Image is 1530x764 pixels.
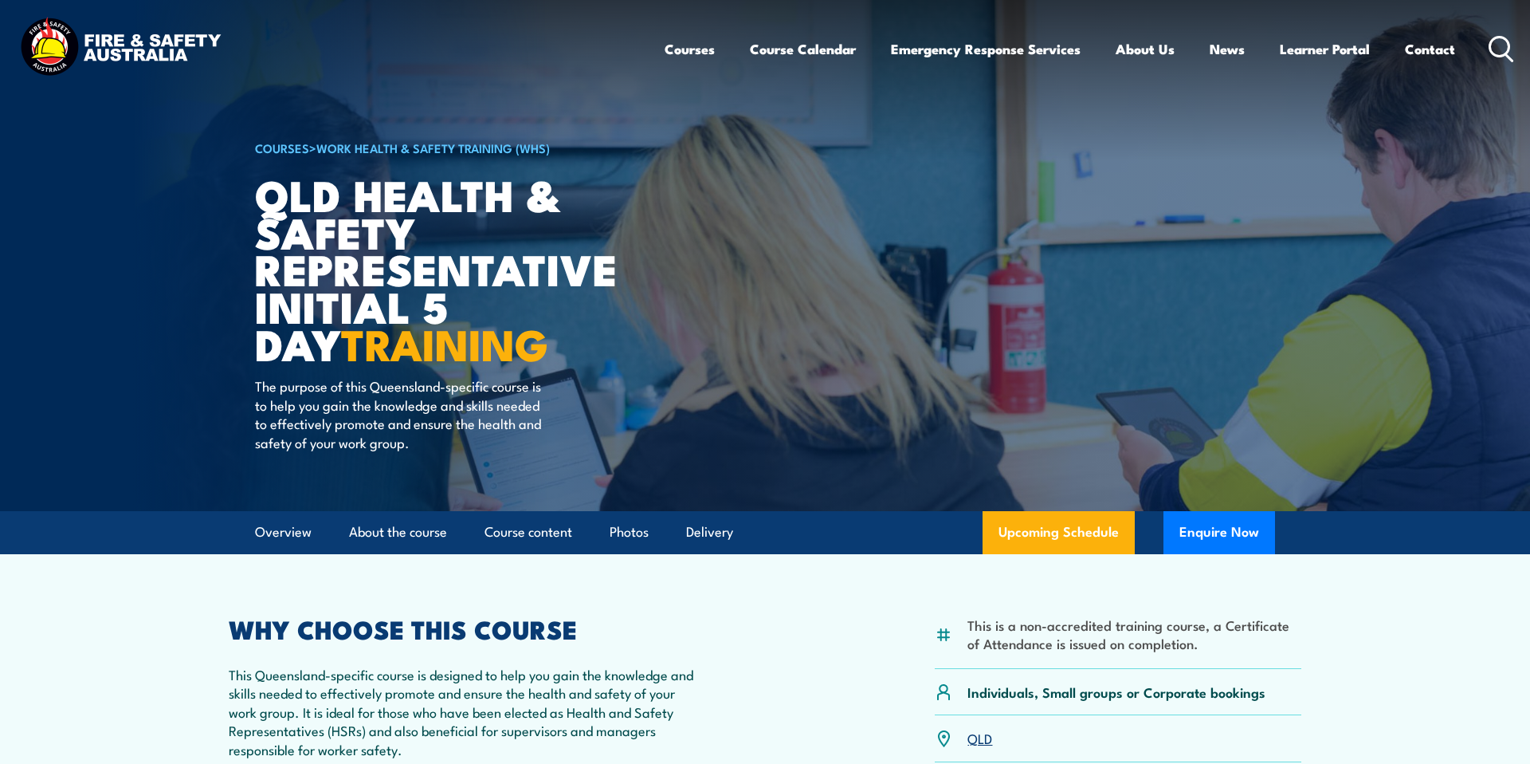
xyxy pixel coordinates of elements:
[967,683,1265,701] p: Individuals, Small groups or Corporate bookings
[891,28,1081,70] a: Emergency Response Services
[484,511,572,553] a: Course content
[341,309,548,376] strong: TRAINING
[967,728,992,747] a: QLD
[1210,28,1245,70] a: News
[1405,28,1455,70] a: Contact
[1116,28,1175,70] a: About Us
[983,511,1135,554] a: Upcoming Schedule
[229,617,694,640] h2: WHY CHOOSE THIS COURSE
[316,139,550,156] a: Work Health & Safety Training (WHS)
[750,28,856,70] a: Course Calendar
[1280,28,1370,70] a: Learner Portal
[610,511,649,553] a: Photos
[686,511,733,553] a: Delivery
[255,511,312,553] a: Overview
[229,665,694,758] p: This Queensland-specific course is designed to help you gain the knowledge and skills needed to e...
[349,511,447,553] a: About the course
[967,616,1301,653] li: This is a non-accredited training course, a Certificate of Attendance is issued on completion.
[255,376,546,451] p: The purpose of this Queensland-specific course is to help you gain the knowledge and skills neede...
[255,139,309,156] a: COURSES
[255,175,649,362] h1: QLD Health & Safety Representative Initial 5 Day
[255,138,649,157] h6: >
[1163,511,1275,554] button: Enquire Now
[665,28,715,70] a: Courses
